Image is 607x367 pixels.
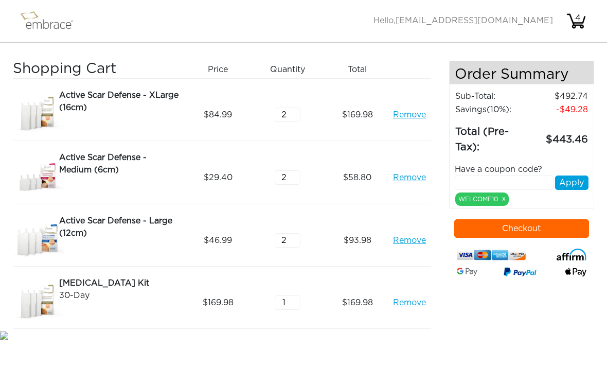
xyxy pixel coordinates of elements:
[555,176,588,190] button: Apply
[204,109,232,121] span: 84.99
[455,103,528,116] td: Savings :
[457,268,478,276] img: Google-Pay-Logo.svg
[393,109,426,121] a: Remove
[455,90,528,103] td: Sub-Total:
[270,63,305,76] span: Quantity
[59,151,180,176] div: Active Scar Defense - Medium (6cm)
[59,89,180,114] div: Active Scar Defense - XLarge (16cm)
[393,234,426,247] a: Remove
[187,61,257,78] div: Price
[59,289,180,302] div: 30-Day
[343,171,371,184] span: 58.80
[455,116,528,155] td: Total (Pre-Tax):
[393,171,426,184] a: Remove
[13,215,64,266] img: d2f91f46-8dcf-11e7-b919-02e45ca4b85b.jpeg
[18,8,85,34] img: logo.png
[567,12,588,24] div: 4
[565,268,586,276] img: fullApplePay.png
[342,109,373,121] span: 169.98
[13,151,64,204] img: 3dae449a-8dcd-11e7-960f-02e45ca4b85b.jpeg
[528,90,588,103] td: 492.74
[342,296,373,309] span: 169.98
[528,103,588,116] td: 49.28
[566,16,586,25] a: 4
[13,61,180,78] h3: Shopping Cart
[502,194,506,203] a: x
[457,248,526,263] img: credit-cards.png
[455,193,509,206] div: WELCOME10
[13,277,64,328] img: 7ce86e4a-8ce9-11e7-b542-02e45ca4b85b.jpeg
[204,234,232,247] span: 46.99
[13,89,64,141] img: a09f5d18-8da6-11e7-9c79-02e45ca4b85b.jpeg
[203,296,234,309] span: 169.98
[326,61,396,78] div: Total
[396,16,553,25] span: [EMAIL_ADDRESS][DOMAIN_NAME]
[59,215,180,239] div: Active Scar Defense - Large (12cm)
[557,249,586,260] img: affirm-logo.svg
[204,171,233,184] span: 29.40
[450,61,594,84] h4: Order Summary
[528,116,588,155] td: 443.46
[373,16,553,25] span: Hello,
[447,163,597,176] div: Have a coupon code?
[393,296,426,309] a: Remove
[504,266,537,279] img: paypal-v3.png
[487,106,509,114] span: (10%)
[59,277,180,289] div: [MEDICAL_DATA] Kit
[344,234,371,247] span: 93.98
[566,11,586,31] img: cart
[454,219,590,238] button: Checkout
